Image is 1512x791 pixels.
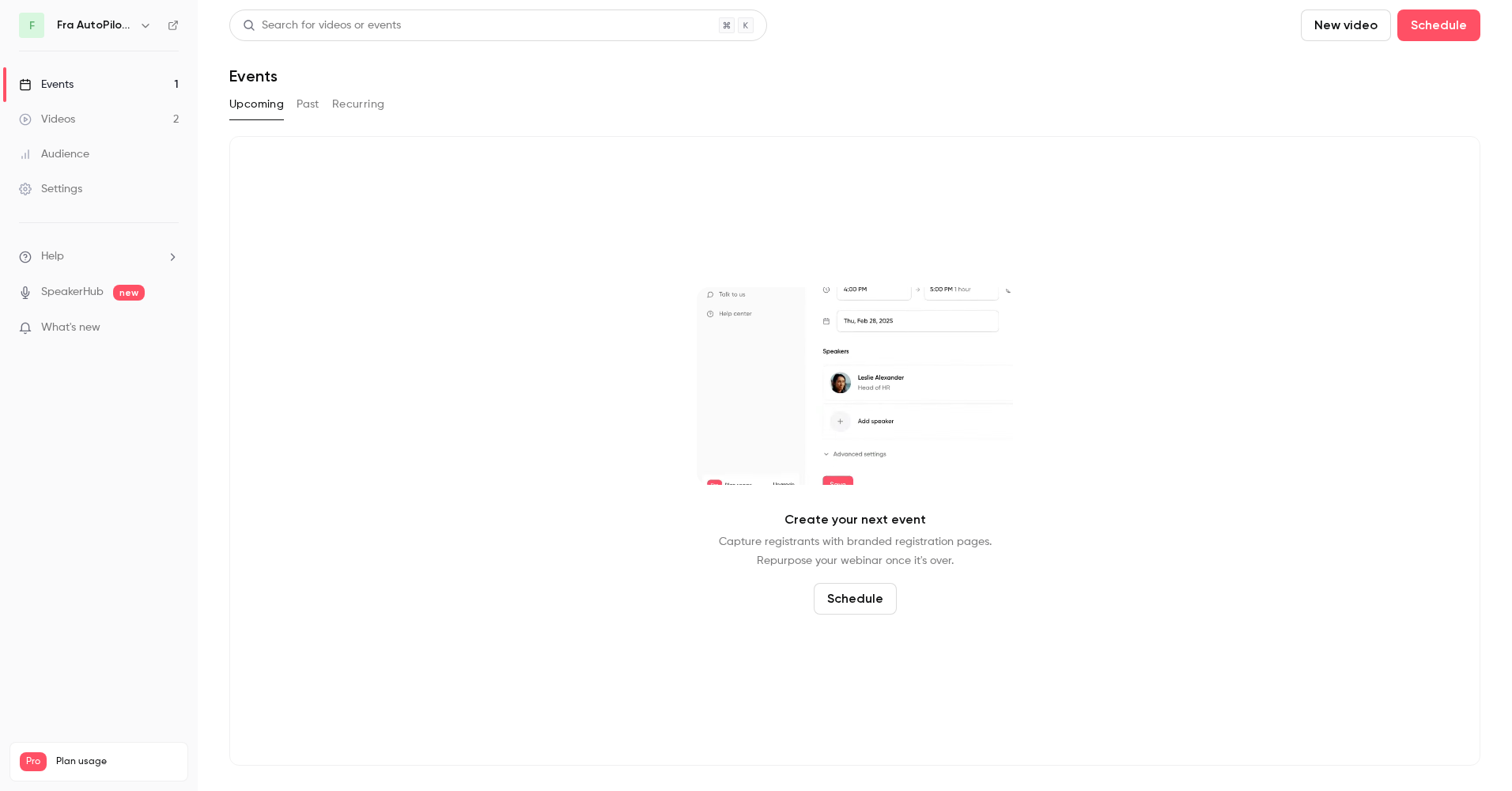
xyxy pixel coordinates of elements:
[41,284,104,301] a: SpeakerHub
[1301,9,1391,41] button: New video
[1397,9,1480,41] button: Schedule
[160,321,179,335] iframe: Noticeable Trigger
[297,92,319,117] button: Past
[57,17,133,33] h6: Fra AutoPilot til TimeLog
[19,181,82,197] div: Settings
[20,752,47,771] span: Pro
[719,532,992,570] p: Capture registrants with branded registration pages. Repurpose your webinar once it's over.
[229,92,284,117] button: Upcoming
[19,112,75,127] div: Videos
[19,146,89,162] div: Audience
[814,583,897,615] button: Schedule
[784,510,926,529] p: Create your next event
[41,248,64,265] span: Help
[29,17,35,34] span: F
[113,285,145,301] span: new
[56,755,178,768] span: Plan usage
[19,77,74,93] div: Events
[332,92,385,117] button: Recurring
[41,320,100,336] span: What's new
[229,66,278,85] h1: Events
[243,17,401,34] div: Search for videos or events
[19,248,179,265] li: help-dropdown-opener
